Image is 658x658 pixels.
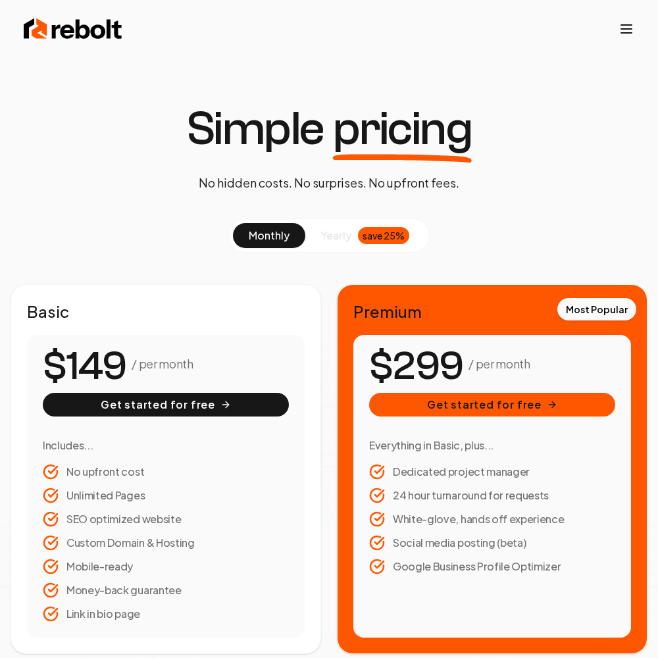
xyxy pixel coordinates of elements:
[43,488,289,503] li: Unlimited Pages
[249,228,290,242] span: monthly
[369,393,615,417] button: Get started for free
[43,535,289,551] li: Custom Domain & Hosting
[369,337,463,396] number-flow-react: $299
[132,355,193,373] p: / per month
[43,464,289,480] li: No upfront cost
[27,301,305,322] h2: Basic
[43,511,289,527] li: SEO optimized website
[358,227,409,244] div: save 25%
[43,393,289,417] button: Get started for free
[43,438,289,453] h3: Includes...
[353,301,631,322] h2: Premium
[321,228,351,243] span: yearly
[186,105,472,153] h1: Simple
[24,16,122,42] img: Rebolt Logo
[199,174,459,192] p: No hidden costs. No surprises. No upfront fees.
[369,488,615,503] li: 24 hour turnaround for requests
[369,464,615,480] li: Dedicated project manager
[43,337,126,396] number-flow-react: $149
[43,606,289,622] li: Link in bio page
[233,223,305,248] button: monthly
[468,355,530,373] p: / per month
[369,559,615,574] li: Google Business Profile Optimizer
[305,223,425,248] button: yearlysave 25%
[369,511,615,527] li: White-glove, hands off experience
[333,105,472,153] span: pricing
[619,21,634,37] button: Toggle mobile menu
[557,298,636,320] div: Most Popular
[43,559,289,574] li: Mobile-ready
[43,582,289,598] li: Money-back guarantee
[369,438,615,453] h3: Everything in Basic, plus...
[369,535,615,551] li: Social media posting (beta)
